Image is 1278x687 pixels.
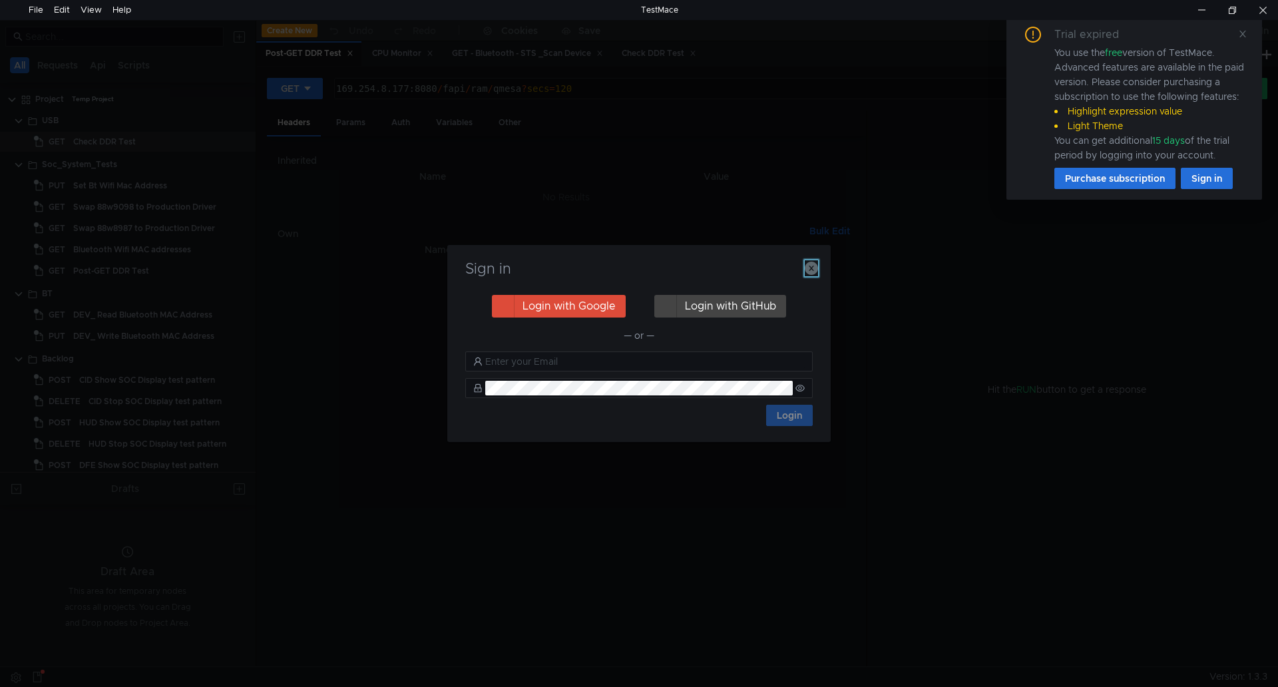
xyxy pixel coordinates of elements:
[463,261,815,277] h3: Sign in
[1054,133,1246,162] div: You can get additional of the trial period by logging into your account.
[1054,27,1135,43] div: Trial expired
[485,354,805,369] input: Enter your Email
[492,295,626,318] button: Login with Google
[1054,104,1246,118] li: Highlight expression value
[1054,118,1246,133] li: Light Theme
[1105,47,1122,59] span: free
[1054,45,1246,162] div: You use the version of TestMace. Advanced features are available in the paid version. Please cons...
[1054,168,1175,189] button: Purchase subscription
[654,295,786,318] button: Login with GitHub
[1181,168,1233,189] button: Sign in
[1152,134,1185,146] span: 15 days
[465,328,813,343] div: — or —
